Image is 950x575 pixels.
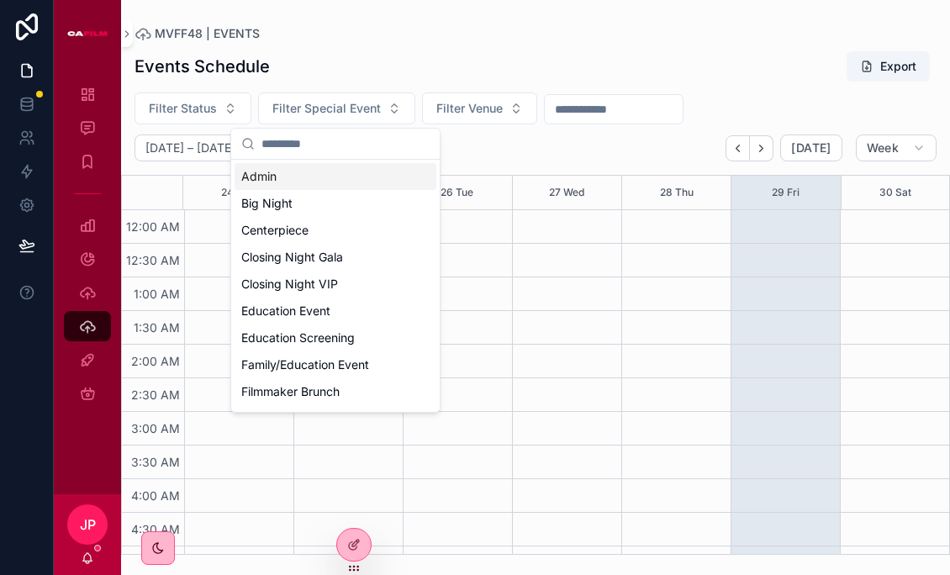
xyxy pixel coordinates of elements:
div: Closing Night Gala [235,244,436,271]
div: Education Event [235,298,436,324]
button: 26 Tue [441,176,473,209]
a: MVFF48 | EVENTS [135,25,260,42]
div: Big Night [235,190,436,217]
span: 1:00 AM [129,287,184,301]
span: 4:30 AM [127,522,184,536]
button: Select Button [422,92,537,124]
div: scrollable content [54,67,121,430]
span: MVFF48 | EVENTS [155,25,260,42]
button: 30 Sat [879,176,911,209]
span: 12:00 AM [122,219,184,234]
button: 24 Sun [221,176,255,209]
span: 3:30 AM [127,455,184,469]
button: 27 Wed [549,176,584,209]
button: Select Button [258,92,415,124]
div: Education Screening [235,324,436,351]
span: [DATE] [791,140,831,156]
span: 12:30 AM [122,253,184,267]
img: App logo [67,20,108,47]
span: 2:30 AM [127,388,184,402]
span: 4:00 AM [127,488,184,503]
button: Next [750,135,773,161]
button: Week [856,135,937,161]
span: Filter Venue [436,100,503,117]
div: Suggestions [231,160,440,412]
button: 28 Thu [660,176,694,209]
div: Filmmaker Party [235,405,436,432]
span: Filter Special Event [272,100,381,117]
span: 3:00 AM [127,421,184,435]
span: Filter Status [149,100,217,117]
button: 29 Fri [772,176,800,209]
div: Admin [235,163,436,190]
span: 2:00 AM [127,354,184,368]
span: 1:30 AM [129,320,184,335]
span: Week [867,140,899,156]
span: JP [80,514,96,535]
button: Export [847,51,930,82]
div: Centerpiece [235,217,436,244]
h2: [DATE] – [DATE] [145,140,235,156]
button: Select Button [135,92,251,124]
div: Closing Night VIP [235,271,436,298]
h1: Events Schedule [135,55,270,78]
div: Family/Education Event [235,351,436,378]
div: Filmmaker Brunch [235,378,436,405]
button: [DATE] [780,135,842,161]
button: Back [726,135,750,161]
